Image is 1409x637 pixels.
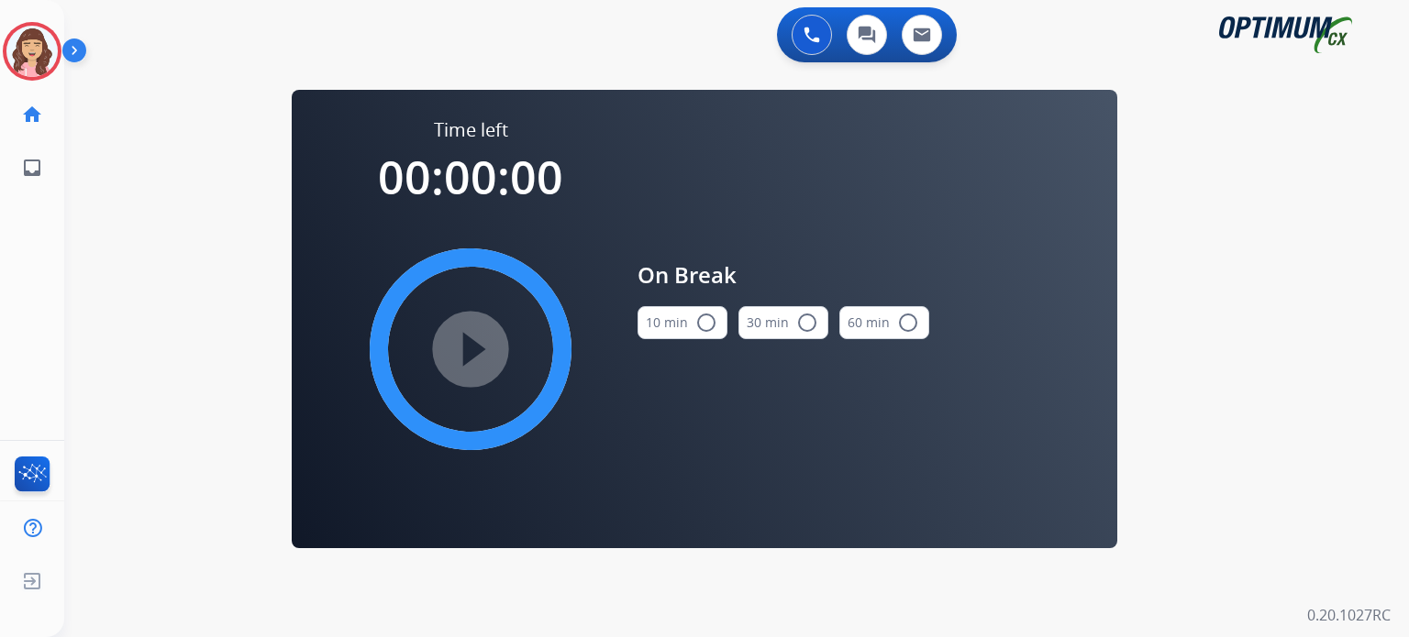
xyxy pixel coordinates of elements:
mat-icon: home [21,104,43,126]
button: 60 min [839,306,929,339]
mat-icon: radio_button_unchecked [796,312,818,334]
span: 00:00:00 [378,146,563,208]
mat-icon: inbox [21,157,43,179]
span: Time left [434,117,508,143]
img: avatar [6,26,58,77]
mat-icon: radio_button_unchecked [695,312,717,334]
button: 10 min [638,306,727,339]
span: On Break [638,258,929,291]
p: 0.20.1027RC [1307,604,1391,626]
mat-icon: radio_button_unchecked [897,312,919,334]
button: 30 min [738,306,828,339]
